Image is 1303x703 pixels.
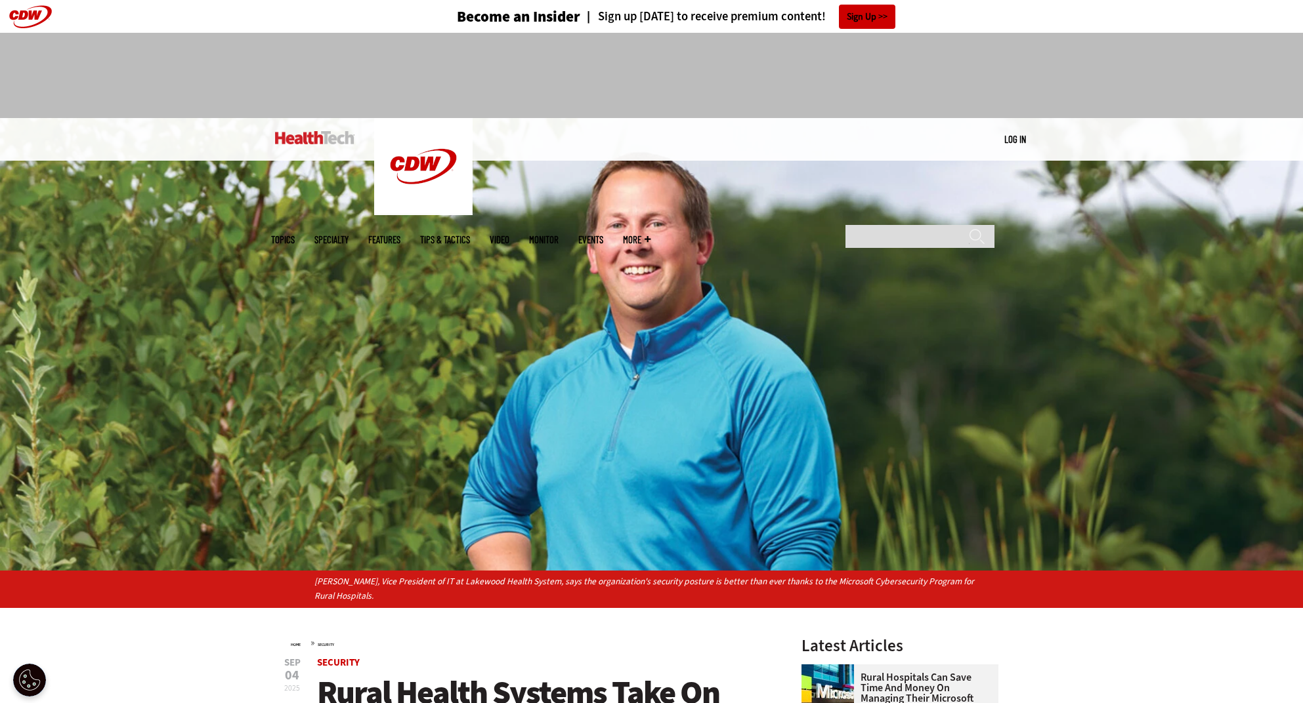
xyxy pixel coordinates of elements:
[623,235,651,245] span: More
[275,131,354,144] img: Home
[317,656,360,669] a: Security
[420,235,470,245] a: Tips & Tactics
[801,664,861,675] a: Microsoft building
[839,5,895,29] a: Sign Up
[457,9,580,24] h3: Become an Insider
[284,669,301,682] span: 04
[284,658,301,668] span: Sep
[413,46,891,105] iframe: advertisement
[271,235,295,245] span: Topics
[578,235,603,245] a: Events
[368,235,400,245] a: Features
[13,664,46,696] button: Open Preferences
[1004,132,1026,146] div: User menu
[490,235,509,245] a: Video
[291,637,767,648] div: »
[529,235,559,245] a: MonITor
[801,637,998,654] h3: Latest Articles
[314,235,349,245] span: Specialty
[374,205,473,218] a: CDW
[291,642,301,647] a: Home
[314,574,989,603] p: [PERSON_NAME], Vice President of IT at Lakewood Health System, says the organization's security p...
[13,664,46,696] div: Cookie Settings
[1004,133,1026,145] a: Log in
[284,683,300,693] span: 2025
[318,642,334,647] a: Security
[408,9,580,24] a: Become an Insider
[374,118,473,215] img: Home
[580,10,826,23] a: Sign up [DATE] to receive premium content!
